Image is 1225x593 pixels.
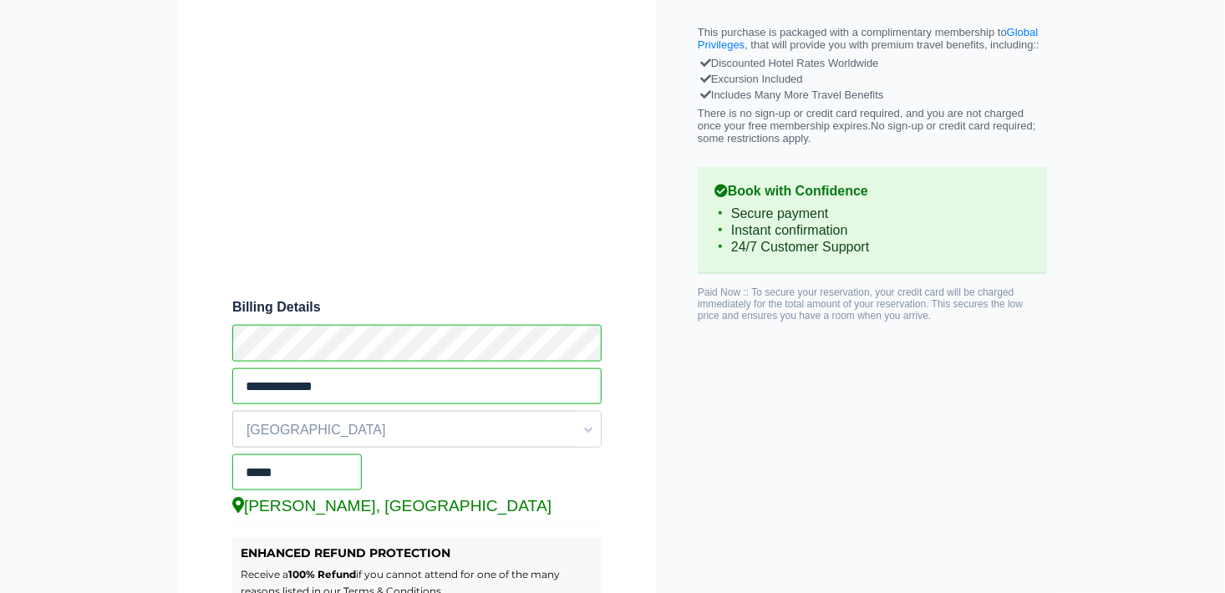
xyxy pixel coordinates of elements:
div: Excursion Included [702,71,1043,87]
span: Billing Details [232,300,602,315]
span: [GEOGRAPHIC_DATA] [233,416,601,444]
p: This purchase is packaged with a complimentary membership to , that will provide you with premium... [698,26,1047,51]
span: No sign-up or credit card required; some restrictions apply. [698,119,1036,144]
li: 24/7 Customer Support [714,239,1030,256]
span: Paid Now :: To secure your reservation, your credit card will be charged immediately for the tota... [698,286,1023,322]
div: Includes Many More Travel Benefits [702,87,1043,103]
a: Global Privileges [698,26,1039,51]
li: Secure payment [714,205,1030,222]
p: There is no sign-up or credit card required, and you are not charged once your free membership ex... [698,107,1047,144]
div: Discounted Hotel Rates Worldwide [702,55,1043,71]
li: Instant confirmation [714,222,1030,239]
b: Book with Confidence [714,184,1030,199]
div: [PERSON_NAME], [GEOGRAPHIC_DATA] [232,497,602,515]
